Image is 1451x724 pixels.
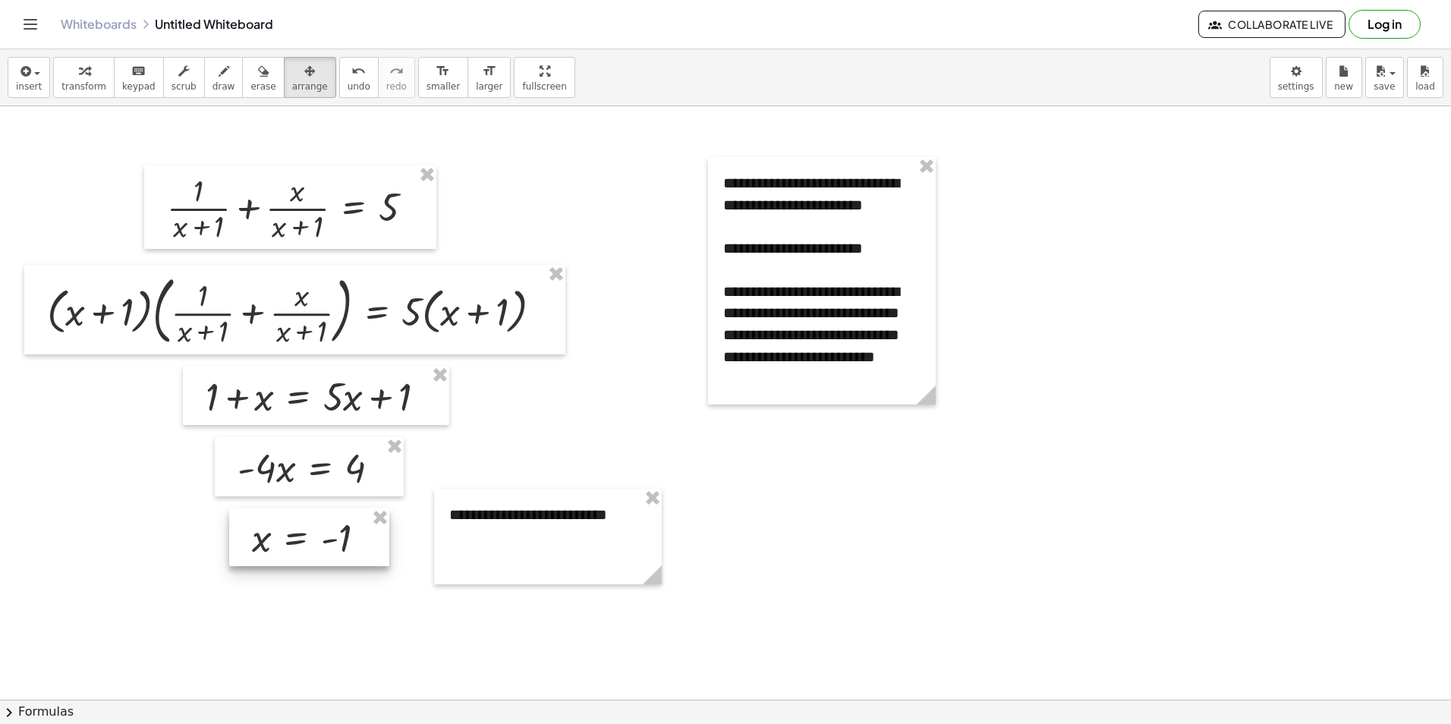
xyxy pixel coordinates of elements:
button: erase [242,57,284,98]
i: format_size [436,62,450,80]
span: save [1374,81,1395,92]
span: arrange [292,81,328,92]
span: settings [1278,81,1314,92]
button: settings [1270,57,1323,98]
span: larger [476,81,502,92]
button: insert [8,57,50,98]
span: Collaborate Live [1211,17,1333,31]
span: undo [348,81,370,92]
span: scrub [172,81,197,92]
span: insert [16,81,42,92]
button: new [1326,57,1362,98]
span: keypad [122,81,156,92]
button: format_sizelarger [467,57,511,98]
button: fullscreen [514,57,574,98]
button: load [1407,57,1443,98]
i: format_size [482,62,496,80]
i: keyboard [131,62,146,80]
span: fullscreen [522,81,566,92]
span: draw [212,81,235,92]
button: keyboardkeypad [114,57,164,98]
span: redo [386,81,407,92]
button: draw [204,57,244,98]
span: new [1334,81,1353,92]
i: redo [389,62,404,80]
button: transform [53,57,115,98]
a: Whiteboards [61,17,137,32]
button: Toggle navigation [18,12,42,36]
button: Collaborate Live [1198,11,1346,38]
button: format_sizesmaller [418,57,468,98]
i: undo [351,62,366,80]
span: erase [250,81,275,92]
button: save [1365,57,1404,98]
span: load [1415,81,1435,92]
button: Log in [1349,10,1421,39]
span: smaller [426,81,460,92]
button: redoredo [378,57,415,98]
span: transform [61,81,106,92]
button: arrange [284,57,336,98]
button: undoundo [339,57,379,98]
button: scrub [163,57,205,98]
